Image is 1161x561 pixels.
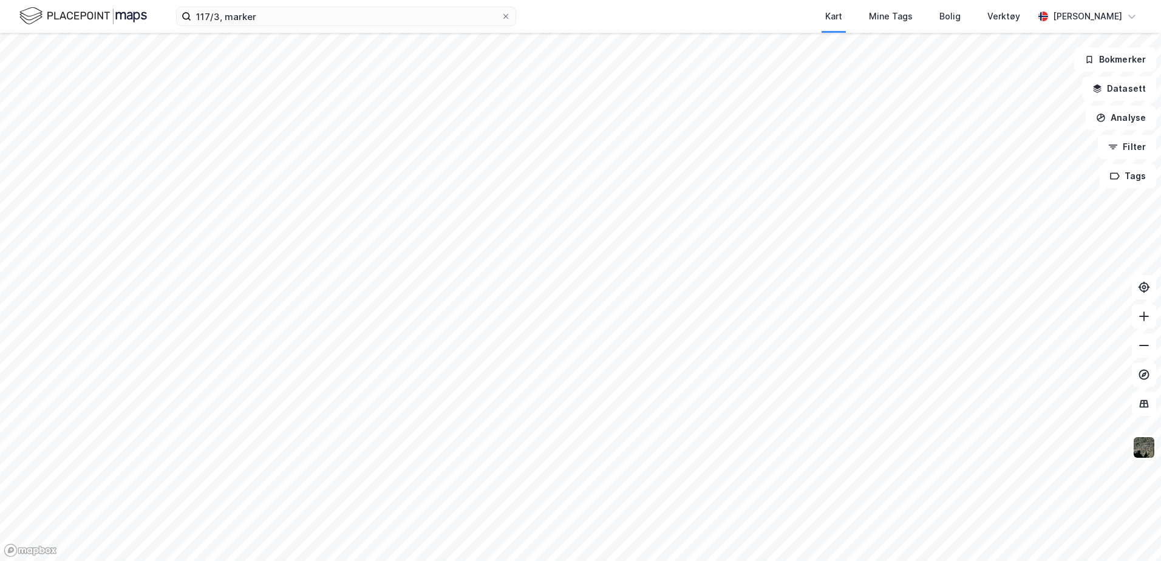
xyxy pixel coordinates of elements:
[4,543,57,557] a: Mapbox homepage
[1098,135,1156,159] button: Filter
[1082,76,1156,101] button: Datasett
[1074,47,1156,72] button: Bokmerker
[191,7,501,25] input: Søk på adresse, matrikkel, gårdeiere, leietakere eller personer
[1100,503,1161,561] div: Kontrollprogram for chat
[1053,9,1122,24] div: [PERSON_NAME]
[869,9,913,24] div: Mine Tags
[1100,503,1161,561] iframe: Chat Widget
[19,5,147,27] img: logo.f888ab2527a4732fd821a326f86c7f29.svg
[987,9,1020,24] div: Verktøy
[1132,436,1156,459] img: 9k=
[825,9,842,24] div: Kart
[939,9,961,24] div: Bolig
[1086,106,1156,130] button: Analyse
[1100,164,1156,188] button: Tags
